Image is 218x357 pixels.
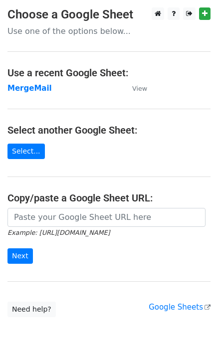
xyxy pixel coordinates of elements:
a: View [122,84,147,93]
h4: Select another Google Sheet: [7,124,211,136]
h3: Choose a Google Sheet [7,7,211,22]
a: Google Sheets [149,303,211,312]
small: View [132,85,147,92]
input: Paste your Google Sheet URL here [7,208,206,227]
p: Use one of the options below... [7,26,211,36]
a: Select... [7,144,45,159]
iframe: Chat Widget [168,309,218,357]
a: MergeMail [7,84,52,93]
h4: Use a recent Google Sheet: [7,67,211,79]
input: Next [7,248,33,264]
h4: Copy/paste a Google Sheet URL: [7,192,211,204]
a: Need help? [7,302,56,317]
small: Example: [URL][DOMAIN_NAME] [7,229,110,236]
